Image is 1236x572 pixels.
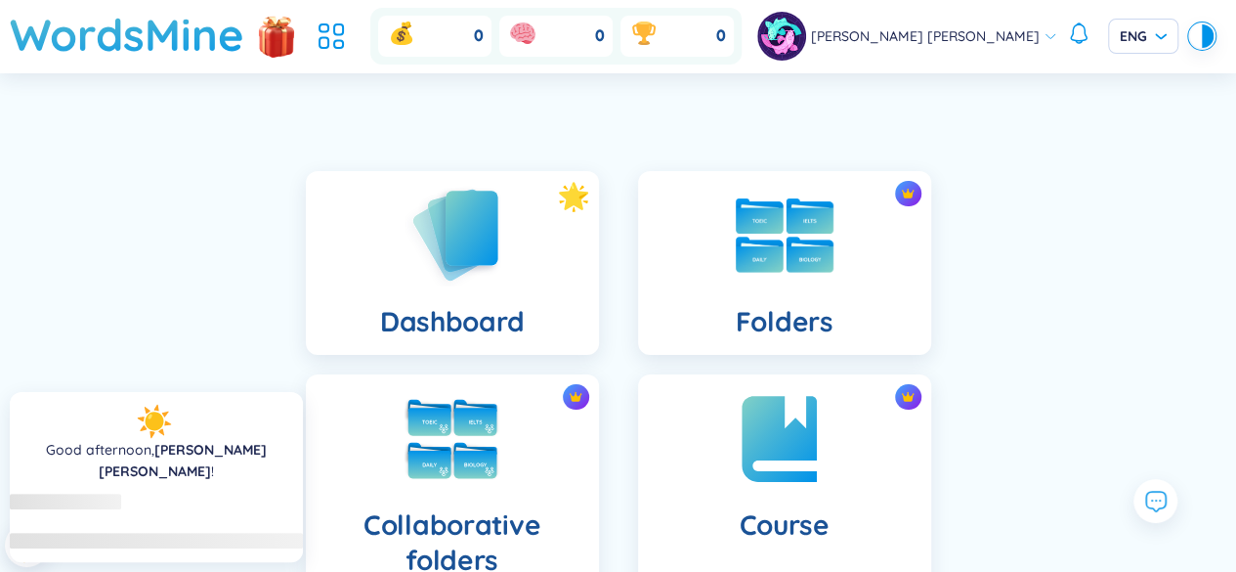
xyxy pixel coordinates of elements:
[618,171,951,355] a: crown iconFolders
[739,507,829,543] h4: Course
[1120,26,1167,46] span: ENG
[811,25,1040,47] span: [PERSON_NAME] [PERSON_NAME]
[716,25,726,47] span: 0
[474,25,484,47] span: 0
[569,390,582,404] img: crown icon
[901,187,915,200] img: crown icon
[46,441,154,459] span: Good afternoon ,
[757,12,811,61] a: avatar
[901,390,915,404] img: crown icon
[757,12,806,61] img: avatar
[99,441,267,480] a: [PERSON_NAME] [PERSON_NAME]
[595,25,605,47] span: 0
[735,304,832,339] h4: Folders
[286,171,618,355] a: Dashboard
[380,304,524,339] h4: Dashboard
[25,439,287,482] div: !
[257,6,296,65] img: flashSalesIcon.a7f4f837.png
